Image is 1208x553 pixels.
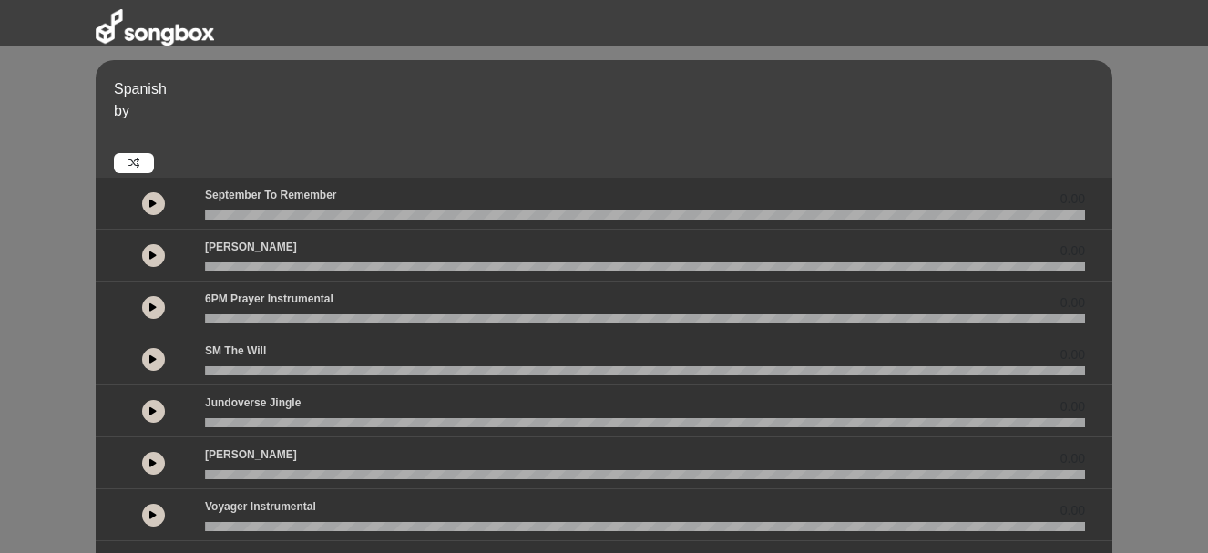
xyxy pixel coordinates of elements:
p: 6PM Prayer Instrumental [205,291,333,307]
span: 0.00 [1060,449,1085,468]
span: 0.00 [1060,501,1085,520]
p: Spanish [114,78,1108,100]
span: 0.00 [1060,345,1085,364]
p: September to Remember [205,187,337,203]
span: 0.00 [1060,293,1085,312]
p: [PERSON_NAME] [205,446,297,463]
span: 0.00 [1060,397,1085,416]
p: Voyager Instrumental [205,498,316,515]
p: [PERSON_NAME] [205,239,297,255]
span: 0.00 [1060,189,1085,209]
span: 0.00 [1060,241,1085,261]
p: Jundoverse Jingle [205,394,301,411]
img: songbox-logo-white.png [96,9,214,46]
span: by [114,103,129,118]
p: SM The Will [205,343,266,359]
